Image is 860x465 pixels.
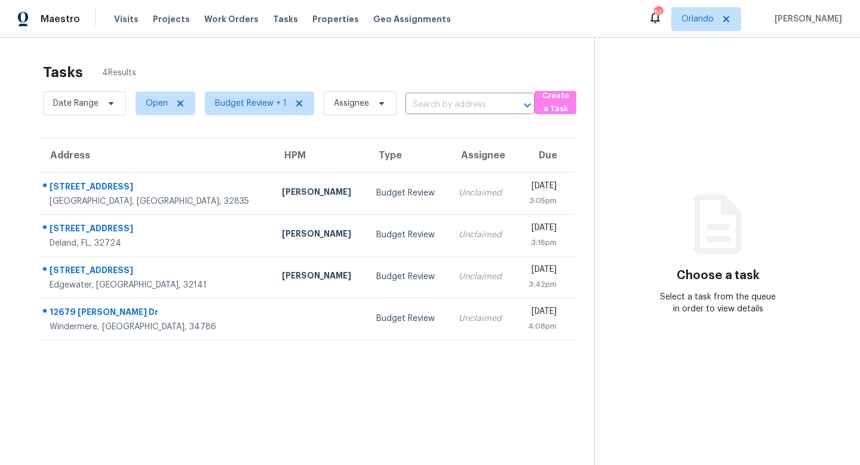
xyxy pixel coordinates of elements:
div: 12679 [PERSON_NAME] Dr [50,306,263,321]
span: 4 Results [102,67,136,79]
div: [GEOGRAPHIC_DATA], [GEOGRAPHIC_DATA], 32835 [50,195,263,207]
div: 51 [654,7,662,19]
div: [STREET_ADDRESS] [50,222,263,237]
div: 3:42pm [524,279,557,290]
h2: Tasks [43,66,83,78]
div: [DATE] [524,264,557,279]
span: Assignee [334,97,369,109]
span: Projects [153,13,190,25]
button: Open [519,97,536,114]
button: Create a Task [535,91,576,114]
div: Deland, FL, 32724 [50,237,263,249]
div: 4:08pm [524,320,557,332]
h3: Choose a task [677,270,760,282]
span: Budget Review + 1 [215,97,287,109]
div: [DATE] [524,180,557,195]
div: [PERSON_NAME] [282,270,357,284]
div: [DATE] [524,222,557,237]
div: [STREET_ADDRESS] [50,264,263,279]
div: Unclaimed [459,271,506,283]
span: [PERSON_NAME] [770,13,842,25]
div: [PERSON_NAME] [282,228,357,243]
th: Assignee [449,139,515,172]
div: [STREET_ADDRESS] [50,181,263,195]
div: Budget Review [376,271,440,283]
th: HPM [272,139,366,172]
div: Unclaimed [459,187,506,199]
span: Geo Assignments [373,13,451,25]
th: Address [38,139,272,172]
span: Orlando [681,13,714,25]
div: Windermere, [GEOGRAPHIC_DATA], 34786 [50,321,263,333]
span: Visits [114,13,139,25]
th: Due [515,139,575,172]
div: [DATE] [524,305,557,320]
th: Type [367,139,449,172]
span: Open [146,97,168,109]
span: Maestro [41,13,80,25]
div: 3:16pm [524,237,557,249]
span: Properties [312,13,359,25]
span: Tasks [273,15,298,23]
input: Search by address [406,96,501,114]
div: Edgewater, [GEOGRAPHIC_DATA], 32141 [50,279,263,291]
div: 3:05pm [524,195,557,207]
div: Unclaimed [459,229,506,241]
span: Create a Task [540,89,570,117]
div: Unclaimed [459,313,506,325]
div: Budget Review [376,313,440,325]
div: Budget Review [376,187,440,199]
div: Select a task from the queue in order to view details [656,291,779,315]
div: Budget Review [376,229,440,241]
span: Work Orders [204,13,259,25]
div: [PERSON_NAME] [282,186,357,201]
span: Date Range [53,97,99,109]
